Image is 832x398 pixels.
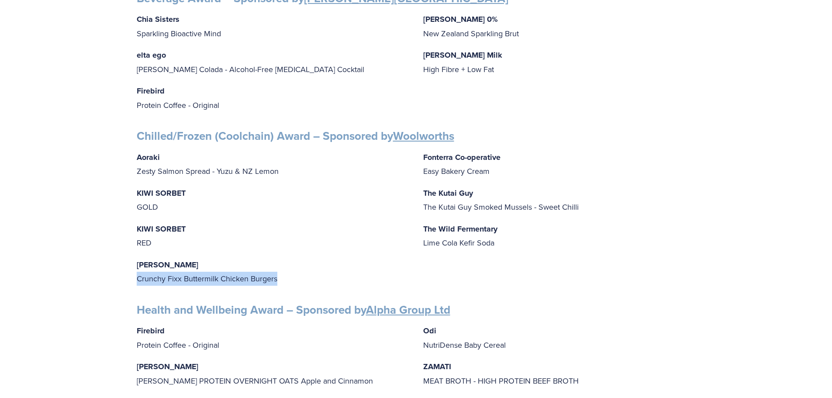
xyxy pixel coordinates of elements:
[137,186,409,214] p: GOLD
[137,361,198,372] strong: [PERSON_NAME]
[137,49,166,61] strong: elta ego
[137,152,160,163] strong: Aoraki
[423,360,696,388] p: MEAT BROTH - HIGH PROTEIN BEEF BROTH
[137,259,198,270] strong: [PERSON_NAME]
[423,324,696,352] p: NutriDense Baby Cereal
[423,223,497,235] strong: The Wild Fermentary
[137,48,409,76] p: [PERSON_NAME] Colada - Alcohol-Free [MEDICAL_DATA] Cocktail
[366,301,450,318] a: Alpha Group Ltd
[137,84,409,112] p: Protein Coffee - Original
[423,12,696,40] p: New Zealand Sparkling Brut
[423,48,696,76] p: High Fibre + Low Fat
[423,14,498,25] strong: [PERSON_NAME] 0%
[137,223,186,235] strong: KIWI SORBET
[137,258,409,286] p: Crunchy Fixx Buttermilk Chicken Burgers
[393,128,454,144] a: Woolworths
[137,14,180,25] strong: Chia Sisters
[423,150,696,178] p: Easy Bakery Cream
[137,128,454,144] strong: Chilled/Frozen (Coolchain) Award – Sponsored by
[423,152,501,163] strong: Fonterra Co-operative
[137,324,409,352] p: Protein Coffee - Original
[423,186,696,214] p: The Kutai Guy Smoked Mussels - Sweet Chilli
[423,325,436,336] strong: Odi
[137,301,450,318] strong: Health and Wellbeing Award – Sponsored by
[137,12,409,40] p: Sparkling Bioactive Mind
[137,85,165,97] strong: Firebird
[423,49,502,61] strong: [PERSON_NAME] Milk
[423,187,473,199] strong: The Kutai Guy
[137,187,186,199] strong: KIWI SORBET
[137,150,409,178] p: Zesty Salmon Spread - Yuzu & NZ Lemon
[137,325,165,336] strong: Firebird
[423,222,696,250] p: Lime Cola Kefir Soda
[137,222,409,250] p: RED
[423,361,451,372] strong: ZAMATI
[137,360,409,388] p: [PERSON_NAME] PROTEIN OVERNIGHT OATS Apple and Cinnamon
